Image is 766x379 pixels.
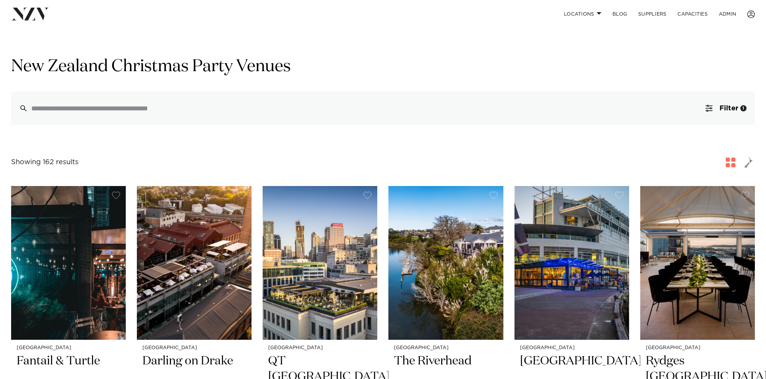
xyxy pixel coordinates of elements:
[646,345,749,351] small: [GEOGRAPHIC_DATA]
[713,7,742,22] a: ADMIN
[697,92,755,125] button: Filter1
[17,345,120,351] small: [GEOGRAPHIC_DATA]
[672,7,713,22] a: Capacities
[142,345,246,351] small: [GEOGRAPHIC_DATA]
[394,345,497,351] small: [GEOGRAPHIC_DATA]
[719,105,738,112] span: Filter
[137,186,252,340] img: Aerial view of Darling on Drake
[11,157,79,168] div: Showing 162 results
[11,8,49,20] img: nzv-logo.png
[11,56,755,78] h1: New Zealand Christmas Party Venues
[268,345,372,351] small: [GEOGRAPHIC_DATA]
[607,7,633,22] a: BLOG
[520,345,624,351] small: [GEOGRAPHIC_DATA]
[633,7,672,22] a: SUPPLIERS
[740,105,747,111] div: 1
[558,7,607,22] a: Locations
